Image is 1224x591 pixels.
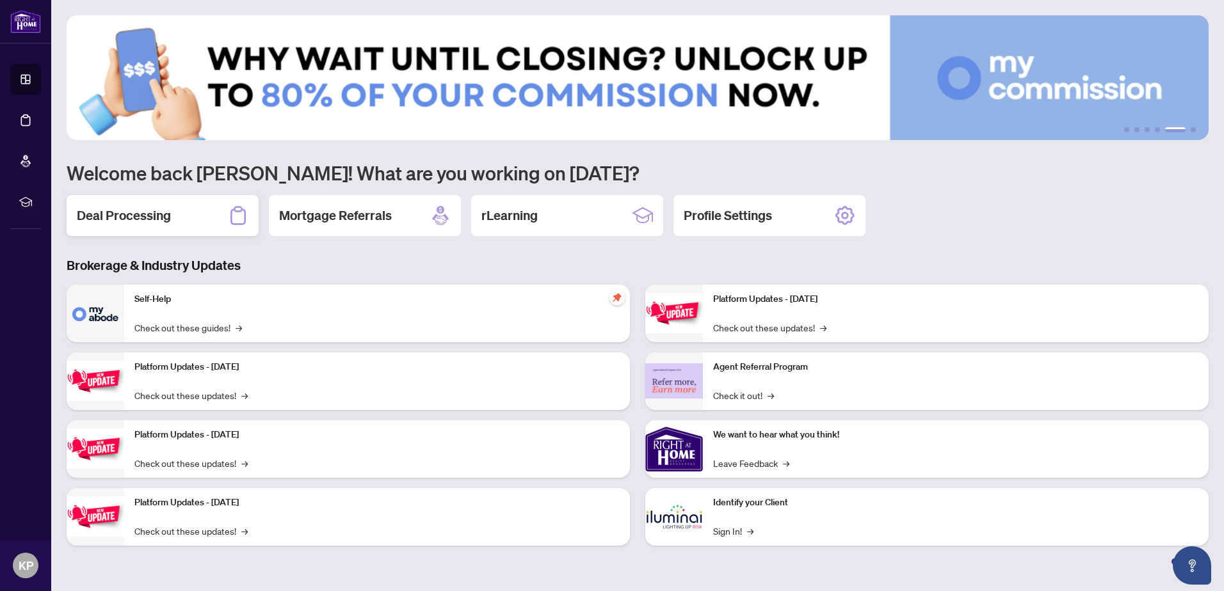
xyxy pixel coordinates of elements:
img: logo [10,10,41,33]
p: Platform Updates - [DATE] [134,360,620,374]
p: Agent Referral Program [713,360,1198,374]
p: Identify your Client [713,496,1198,510]
a: Check out these updates!→ [134,524,248,538]
a: Sign In!→ [713,524,753,538]
button: Open asap [1173,546,1211,585]
span: → [236,320,242,335]
a: Check out these guides!→ [134,320,242,335]
span: → [241,524,248,538]
span: KP [19,556,33,574]
span: → [241,456,248,470]
p: Platform Updates - [DATE] [134,496,620,510]
h2: Deal Processing [77,207,171,225]
button: 5 [1165,127,1186,132]
h2: Profile Settings [684,207,772,225]
a: Check it out!→ [713,388,774,402]
img: Identify your Client [645,488,703,546]
button: 4 [1155,127,1160,132]
img: Platform Updates - July 8, 2025 [67,496,124,537]
span: → [241,388,248,402]
button: 1 [1124,127,1129,132]
span: → [747,524,753,538]
p: Platform Updates - [DATE] [713,292,1198,306]
img: We want to hear what you think! [645,420,703,478]
p: Self-Help [134,292,620,306]
a: Check out these updates!→ [134,456,248,470]
button: 2 [1134,127,1139,132]
a: Leave Feedback→ [713,456,789,470]
img: Platform Updates - June 23, 2025 [645,293,703,333]
span: → [783,456,789,470]
button: 6 [1191,127,1196,132]
h3: Brokerage & Industry Updates [67,256,1209,274]
img: Agent Referral Program [645,363,703,398]
h2: rLearning [481,207,538,225]
p: Platform Updates - [DATE] [134,428,620,442]
h2: Mortgage Referrals [279,207,392,225]
img: Platform Updates - July 21, 2025 [67,429,124,469]
a: Check out these updates!→ [713,320,826,335]
span: → [768,388,774,402]
span: → [820,320,826,335]
button: 3 [1145,127,1150,132]
img: Platform Updates - September 16, 2025 [67,361,124,401]
p: We want to hear what you think! [713,428,1198,442]
img: Self-Help [67,285,124,342]
span: pushpin [609,290,625,305]
a: Check out these updates!→ [134,388,248,402]
img: Slide 4 [67,15,1209,140]
h1: Welcome back [PERSON_NAME]! What are you working on [DATE]? [67,161,1209,185]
